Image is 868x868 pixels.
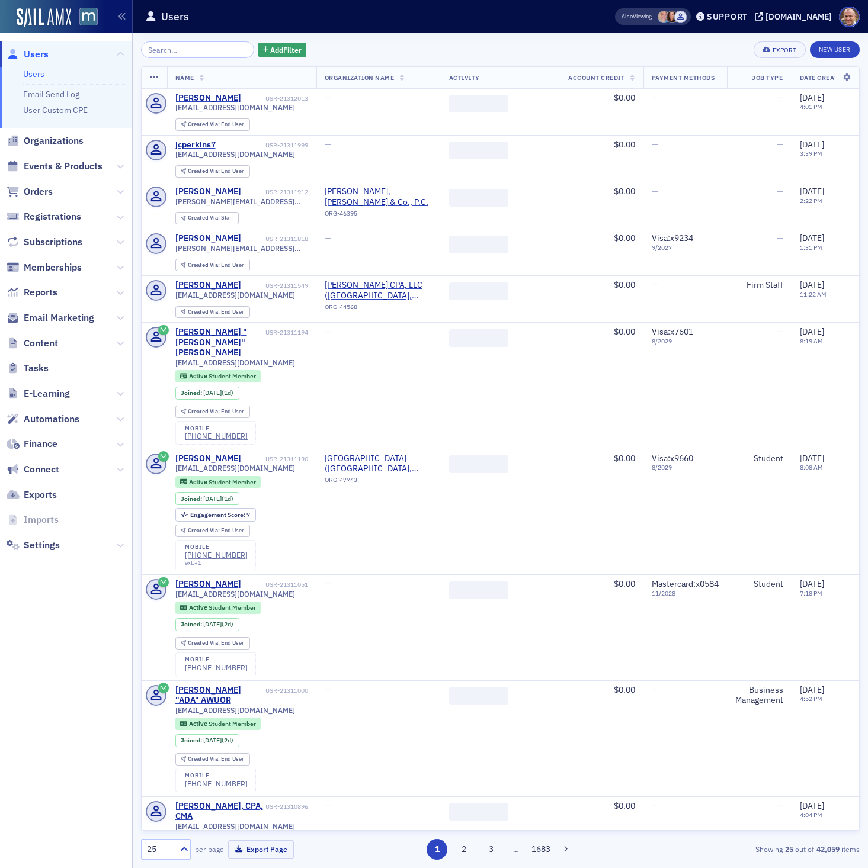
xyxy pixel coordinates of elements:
[23,69,44,79] a: Users
[800,695,822,703] time: 4:52 PM
[185,544,248,551] div: mobile
[800,578,824,589] span: [DATE]
[614,453,635,464] span: $0.00
[185,560,248,567] div: ext. +1
[175,165,250,178] div: Created Via: End User
[614,92,635,103] span: $0.00
[777,139,783,150] span: —
[629,844,860,854] div: Showing out of items
[185,432,248,441] a: [PHONE_NUMBER]
[24,413,79,426] span: Automations
[449,282,508,300] span: ‌
[175,706,295,715] span: [EMAIL_ADDRESS][DOMAIN_NAME]
[175,150,295,159] span: [EMAIL_ADDRESS][DOMAIN_NAME]
[188,756,244,763] div: End User
[265,803,308,811] div: USR-21310896
[652,139,658,150] span: —
[243,95,308,102] div: USR-21312013
[325,454,433,474] span: Salisbury University (Salisbury, MD)
[175,93,241,104] a: [PERSON_NAME]
[175,233,241,244] div: [PERSON_NAME]
[800,453,824,464] span: [DATE]
[175,306,250,319] div: Created Via: End User
[652,337,719,345] span: 8 / 2029
[243,581,308,589] div: USR-21311051
[175,685,264,706] div: [PERSON_NAME] "ADA" AWUOR
[175,822,295,831] span: [EMAIL_ADDRESS][DOMAIN_NAME]
[141,41,254,58] input: Search…
[188,309,244,316] div: End User
[777,233,783,243] span: —
[175,327,264,358] div: [PERSON_NAME] "[PERSON_NAME]" [PERSON_NAME]
[449,687,508,705] span: ‌
[79,8,98,26] img: SailAMX
[188,261,221,269] span: Created Via :
[175,140,216,150] a: jcperkins7
[325,326,331,337] span: —
[24,337,58,350] span: Content
[175,590,295,599] span: [EMAIL_ADDRESS][DOMAIN_NAME]
[181,621,203,628] span: Joined :
[7,210,81,223] a: Registrations
[325,280,433,301] a: [PERSON_NAME] CPA, LLC ([GEOGRAPHIC_DATA], [GEOGRAPHIC_DATA])
[209,478,256,486] span: Student Member
[185,551,248,560] a: [PHONE_NUMBER]
[800,197,822,205] time: 2:22 PM
[175,801,264,822] a: [PERSON_NAME], CPA, CMA
[652,73,715,82] span: Payment Methods
[189,719,209,728] span: Active
[188,120,221,128] span: Created Via :
[325,578,331,589] span: —
[175,280,241,291] a: [PERSON_NAME]
[7,185,53,198] a: Orders
[800,290,827,298] time: 11:22 AM
[188,407,221,415] span: Created Via :
[243,235,308,243] div: USR-21311818
[614,326,635,337] span: $0.00
[180,604,255,612] a: Active Student Member
[24,134,84,147] span: Organizations
[7,488,57,501] a: Exports
[185,656,248,663] div: mobile
[674,11,687,23] span: Justin Chase
[325,92,331,103] span: —
[325,139,331,150] span: —
[652,578,719,589] span: Mastercard : x0584
[7,48,49,61] a: Users
[7,539,60,552] a: Settings
[175,103,295,112] span: [EMAIL_ADDRESS][DOMAIN_NAME]
[203,389,233,397] div: (1d)
[190,512,250,518] div: 7
[203,494,222,503] span: [DATE]
[189,603,209,612] span: Active
[652,186,658,197] span: —
[175,187,241,197] a: [PERSON_NAME]
[800,801,824,811] span: [DATE]
[24,261,82,274] span: Memberships
[175,492,239,505] div: Joined: 2025-09-18 00:00:00
[180,720,255,728] a: Active Student Member
[800,92,824,103] span: [DATE]
[270,44,302,55] span: Add Filter
[203,621,233,628] div: (2d)
[449,142,508,159] span: ‌
[185,425,248,432] div: mobile
[427,839,447,860] button: 1
[175,387,239,400] div: Joined: 2025-09-18 00:00:00
[185,663,248,672] a: [PHONE_NUMBER]
[161,9,189,24] h1: Users
[614,578,635,589] span: $0.00
[203,495,233,503] div: (1d)
[175,454,241,464] div: [PERSON_NAME]
[188,639,221,647] span: Created Via :
[175,291,295,300] span: [EMAIL_ADDRESS][DOMAIN_NAME]
[325,454,433,474] a: [GEOGRAPHIC_DATA] ([GEOGRAPHIC_DATA], [GEOGRAPHIC_DATA])
[449,73,480,82] span: Activity
[652,279,658,290] span: —
[175,579,241,590] div: [PERSON_NAME]
[7,311,94,324] a: Email Marketing
[449,803,508,821] span: ‌
[7,134,84,147] a: Organizations
[180,478,255,486] a: Active Student Member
